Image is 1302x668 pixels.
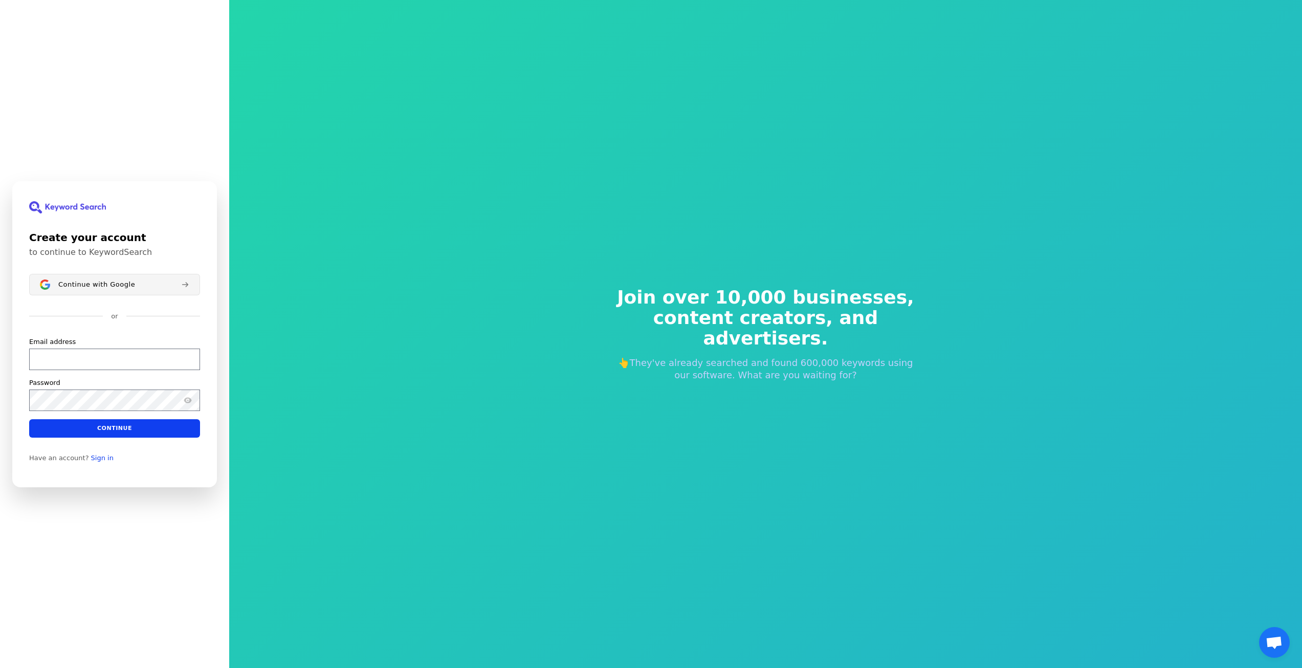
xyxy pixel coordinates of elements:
[29,454,89,462] span: Have an account?
[182,394,194,406] button: Show password
[610,308,921,349] span: content creators, and advertisers.
[111,312,118,321] p: or
[610,357,921,381] p: 👆They've already searched and found 600,000 keywords using our software. What are you waiting for?
[29,378,60,387] label: Password
[29,230,200,245] h1: Create your account
[29,247,200,257] p: to continue to KeywordSearch
[610,287,921,308] span: Join over 10,000 businesses,
[40,279,50,290] img: Sign in with Google
[29,419,200,437] button: Continue
[58,280,135,288] span: Continue with Google
[91,454,114,462] a: Sign in
[29,201,106,213] img: KeywordSearch
[29,274,200,295] button: Sign in with GoogleContinue with Google
[1259,627,1290,658] a: Open chat
[29,337,76,346] label: Email address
